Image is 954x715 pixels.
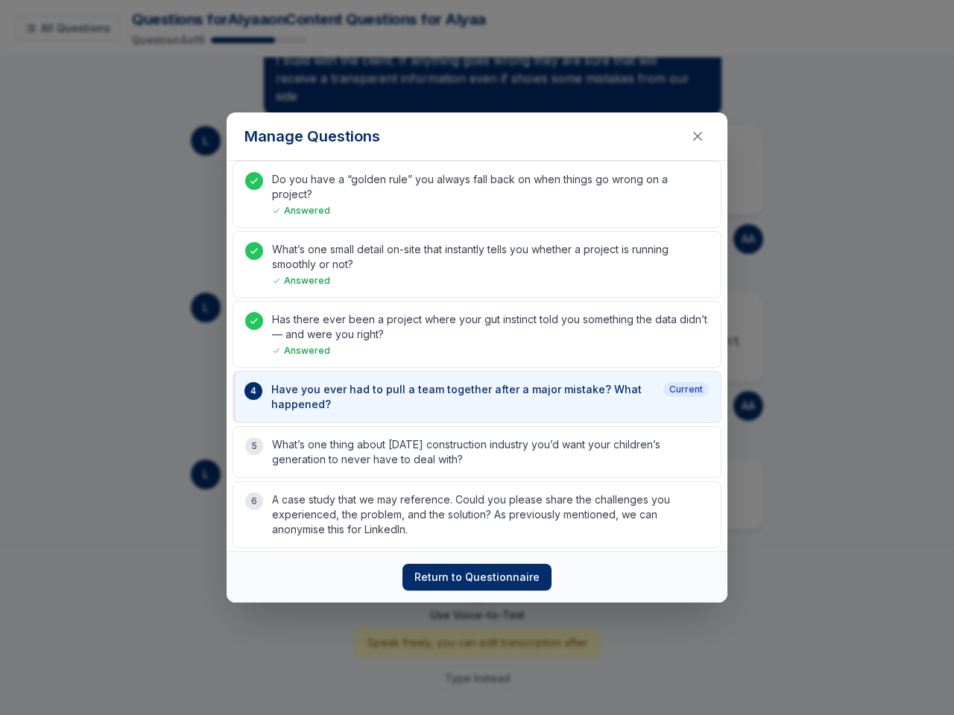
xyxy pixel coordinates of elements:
div: Question 6 [233,481,721,548]
button: Close questions modal [686,124,710,148]
p: Have you ever had to pull a team together after a major mistake? What happened? [271,382,657,412]
div: Question 5 [233,426,721,478]
span: Answered [272,205,330,217]
p: Do you have a “golden rule” you always fall back on when things go wrong on a project? [272,172,709,202]
p: A case study that we may reference. Could you please share the challenges you experienced, the pr... [272,492,709,537]
button: Return to Questionnaire [402,564,552,591]
div: Question 3, answered [233,301,721,368]
span: Answered [272,345,330,357]
p: Has there ever been a project where your gut instinct told you something the data didn’t — and we... [272,312,709,342]
button: Question 4, current question [233,371,721,423]
div: Current [663,382,709,397]
span: Answered [272,275,330,287]
div: Question 1, answered [233,161,721,228]
h3: Manage Questions [244,126,380,147]
div: Question 2, answered [233,231,721,298]
span: 5 [251,440,257,452]
p: What’s one small detail on-site that instantly tells you whether a project is running smoothly or... [272,242,709,272]
p: What’s one thing about [DATE] construction industry you’d want your children’s generation to neve... [272,437,709,467]
span: 6 [251,495,257,507]
span: 4 [250,385,256,397]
